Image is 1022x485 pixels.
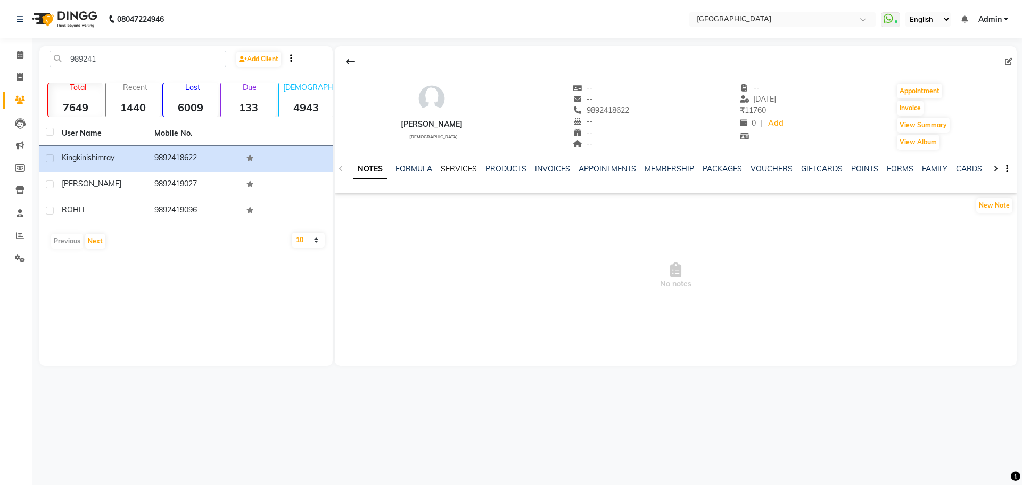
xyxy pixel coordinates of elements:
span: 9892418622 [573,105,630,115]
span: Admin [978,14,1002,25]
button: View Album [897,135,939,150]
p: [DEMOGRAPHIC_DATA] [283,83,333,92]
span: -- [573,83,594,93]
button: View Summary [897,118,950,133]
a: PACKAGES [703,164,742,174]
td: 9892419027 [148,172,241,198]
span: 11760 [740,105,766,115]
span: | [760,118,762,129]
td: 9892418622 [148,146,241,172]
button: Appointment [897,84,942,98]
span: ROHIT [62,205,85,215]
a: APPOINTMENTS [579,164,636,174]
a: FAMILY [922,164,947,174]
strong: 133 [221,101,275,114]
p: Recent [110,83,160,92]
button: Next [85,234,105,249]
input: Search by Name/Mobile/Email/Code [50,51,226,67]
strong: 7649 [48,101,103,114]
span: No notes [335,223,1017,329]
span: [PERSON_NAME] [62,179,121,188]
span: -- [573,128,594,137]
p: Lost [168,83,218,92]
span: -- [740,83,760,93]
a: Add [767,116,785,131]
p: Total [53,83,103,92]
span: 0 [740,118,756,128]
a: CARDS [956,164,982,174]
a: NOTES [353,160,387,179]
button: Invoice [897,101,924,116]
span: [DEMOGRAPHIC_DATA] [409,134,458,139]
div: [PERSON_NAME] [401,119,463,130]
td: 9892419096 [148,198,241,224]
strong: 4943 [279,101,333,114]
a: FORMS [887,164,913,174]
a: FORMULA [395,164,432,174]
span: ₹ [740,105,745,115]
b: 08047224946 [117,4,164,34]
span: [DATE] [740,94,777,104]
p: Due [223,83,275,92]
strong: 6009 [163,101,218,114]
span: -- [573,94,594,104]
th: User Name [55,121,148,146]
a: Add Client [236,52,281,67]
a: POINTS [851,164,878,174]
a: SERVICES [441,164,477,174]
a: PRODUCTS [485,164,526,174]
img: logo [27,4,100,34]
strong: 1440 [106,101,160,114]
button: New Note [976,198,1012,213]
span: -- [573,117,594,126]
a: INVOICES [535,164,570,174]
img: avatar [416,83,448,114]
a: VOUCHERS [751,164,793,174]
a: GIFTCARDS [801,164,843,174]
span: shimray [88,153,114,162]
a: MEMBERSHIP [645,164,694,174]
th: Mobile No. [148,121,241,146]
span: kingkini [62,153,88,162]
div: Back to Client [339,52,361,72]
span: -- [573,139,594,149]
